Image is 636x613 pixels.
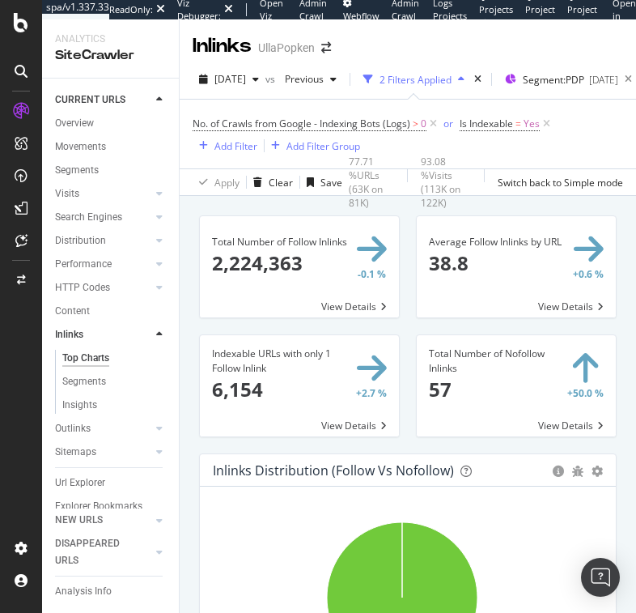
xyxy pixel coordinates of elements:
div: Movements [55,138,106,155]
span: No. of Crawls from Google - Indexing Bots (Logs) [193,117,410,130]
button: Add Filter [193,136,257,155]
div: Top Charts [62,350,109,367]
span: Project Page [525,3,555,28]
div: SiteCrawler [55,46,166,65]
div: Segments [55,162,99,179]
div: circle-info [553,466,564,477]
div: Inlinks [193,32,252,60]
div: NEW URLS [55,512,103,529]
span: = [515,117,521,130]
span: Project Settings [567,3,600,28]
span: Is Indexable [460,117,513,130]
div: times [471,71,485,87]
div: Apply [214,176,240,189]
span: > [413,117,418,130]
div: Inlinks Distribution (Follow vs Nofollow) [213,462,454,479]
button: 2 Filters Applied [357,66,471,92]
span: Webflow [343,10,379,22]
div: gear [591,466,603,477]
a: Insights [62,397,167,414]
div: ReadOnly: [109,3,153,16]
button: [DATE] [193,66,265,92]
div: HTTP Codes [55,279,110,296]
a: Distribution [55,232,151,249]
a: Content [55,303,167,320]
a: Search Engines [55,209,151,226]
div: or [443,117,453,130]
span: Yes [524,113,540,135]
a: Segments [55,162,167,179]
div: Insights [62,397,97,414]
span: vs [265,72,278,86]
button: or [443,116,453,131]
a: Performance [55,256,151,273]
div: Clear [269,176,293,189]
div: 2 Filters Applied [379,73,452,87]
a: CURRENT URLS [55,92,151,109]
span: 0 [421,113,426,135]
div: Distribution [55,232,106,249]
a: Inlinks [55,326,151,343]
div: Outlinks [55,420,91,437]
button: Save [300,169,342,195]
button: Add Filter Group [265,136,360,155]
div: Search Engines [55,209,122,226]
div: Sitemaps [55,444,96,461]
button: Previous [278,66,343,92]
button: Segment:PDP[DATE] [498,66,618,92]
span: 2025 Sep. 14th [214,72,246,86]
div: Url Explorer [55,475,105,492]
div: Add Filter Group [286,139,360,153]
div: Performance [55,256,112,273]
div: Explorer Bookmarks [55,498,142,515]
a: Sitemaps [55,444,151,461]
a: Movements [55,138,167,155]
div: bug [572,466,583,477]
div: Segments [62,373,106,390]
a: NEW URLS [55,512,151,529]
a: Overview [55,115,167,132]
a: Analysis Info [55,583,167,600]
div: Analytics [55,32,166,46]
div: arrow-right-arrow-left [321,42,331,53]
div: Save [320,176,342,189]
div: Visits [55,185,79,202]
div: Add Filter [214,139,257,153]
div: DISAPPEARED URLS [55,535,137,569]
div: Overview [55,115,94,132]
a: Visits [55,185,151,202]
div: 77.71 % URLs ( 63K on 81K ) [349,155,401,211]
button: Clear [247,169,293,195]
a: HTTP Codes [55,279,151,296]
a: Top Charts [62,350,167,367]
span: Previous [278,72,324,86]
div: Content [55,303,90,320]
button: Switch back to Simple mode [491,169,623,195]
a: Segments [62,373,167,390]
div: UllaPopken [258,40,315,56]
a: Url Explorer [55,475,167,492]
span: Projects List [479,3,513,28]
a: DISAPPEARED URLS [55,535,151,569]
div: Switch back to Simple mode [498,176,623,189]
span: Segment: PDP [523,73,584,87]
div: CURRENT URLS [55,92,125,109]
div: Analysis Info [55,583,112,600]
a: Explorer Bookmarks [55,498,167,515]
div: [DATE] [589,73,618,87]
a: Outlinks [55,420,151,437]
div: Open Intercom Messenger [581,558,620,597]
button: Apply [193,169,240,195]
div: Inlinks [55,326,83,343]
div: 93.08 % Visits ( 113K on 122K ) [421,155,477,211]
